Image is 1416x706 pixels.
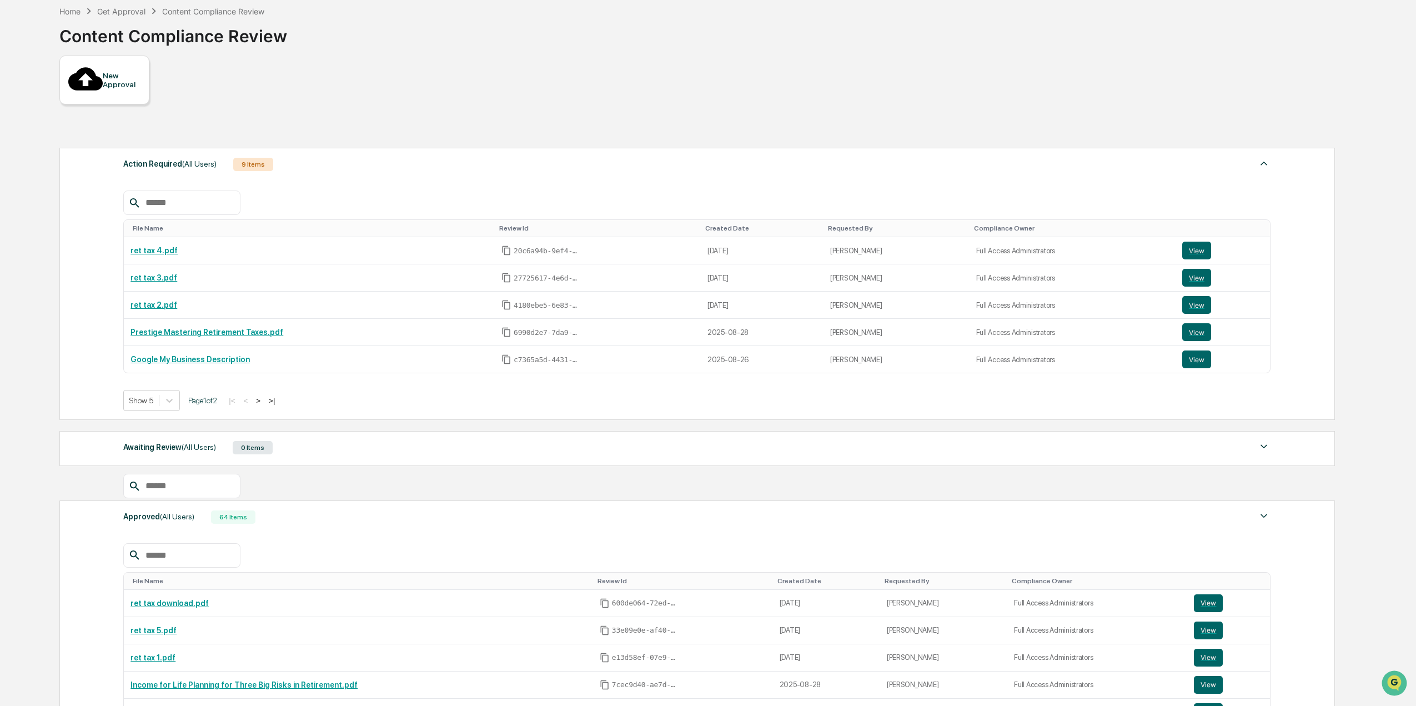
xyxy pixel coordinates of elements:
[1007,644,1187,672] td: Full Access Administrators
[92,140,138,151] span: Attestations
[777,577,876,585] div: Toggle SortBy
[1257,157,1271,170] img: caret
[824,346,970,373] td: [PERSON_NAME]
[133,577,589,585] div: Toggle SortBy
[130,626,177,635] a: ret tax 5.pdf
[182,443,216,452] span: (All Users)
[1182,269,1211,287] button: View
[11,85,31,105] img: 1746055101610-c473b297-6a78-478c-a979-82029cc54cd1
[514,328,580,337] span: 6990d2e7-7da9-4ede-bed9-b1e76f781214
[970,346,1176,373] td: Full Access Administrators
[130,355,250,364] a: Google My Business Description
[78,188,134,197] a: Powered byPylon
[701,292,824,319] td: [DATE]
[1184,224,1266,232] div: Toggle SortBy
[189,88,202,102] button: Start new chat
[824,292,970,319] td: [PERSON_NAME]
[824,264,970,292] td: [PERSON_NAME]
[880,590,1007,617] td: [PERSON_NAME]
[1257,440,1271,453] img: caret
[880,672,1007,699] td: [PERSON_NAME]
[1257,509,1271,523] img: caret
[501,300,511,310] span: Copy Id
[701,319,824,346] td: 2025-08-28
[612,626,679,635] span: 33e09e0e-af40-4701-aa8b-a1754491d6a0
[600,625,610,635] span: Copy Id
[1012,577,1183,585] div: Toggle SortBy
[773,672,880,699] td: 2025-08-28
[600,653,610,663] span: Copy Id
[514,355,580,364] span: c7365a5d-4431-4539-8543-67bb0c774eef
[130,301,177,309] a: ret tax 2.pdf
[701,237,824,264] td: [DATE]
[885,577,1003,585] div: Toggle SortBy
[514,301,580,310] span: 4180ebe5-6e83-4375-a3e4-61a18df0385e
[1007,590,1187,617] td: Full Access Administrators
[130,246,178,255] a: ret tax 4.pdf
[1194,649,1263,667] a: View
[1182,242,1211,259] button: View
[1194,676,1223,694] button: View
[501,354,511,364] span: Copy Id
[1194,594,1223,612] button: View
[1182,351,1211,368] button: View
[111,188,134,197] span: Pylon
[600,598,610,608] span: Copy Id
[705,224,819,232] div: Toggle SortBy
[211,510,255,524] div: 64 Items
[701,346,824,373] td: 2025-08-26
[597,577,769,585] div: Toggle SortBy
[974,224,1171,232] div: Toggle SortBy
[1380,669,1410,699] iframe: Open customer support
[160,512,194,521] span: (All Users)
[773,590,880,617] td: [DATE]
[514,274,580,283] span: 27725617-4e6d-4783-9bd3-91ee739cb722
[38,85,182,96] div: Start new chat
[103,71,140,89] div: New Approval
[600,680,610,690] span: Copy Id
[11,23,202,41] p: How can we help?
[880,644,1007,672] td: [PERSON_NAME]
[123,509,194,524] div: Approved
[773,644,880,672] td: [DATE]
[265,396,278,405] button: >|
[970,319,1176,346] td: Full Access Administrators
[162,7,264,16] div: Content Compliance Review
[1007,617,1187,644] td: Full Access Administrators
[7,157,74,177] a: 🔎Data Lookup
[225,396,238,405] button: |<
[1194,622,1263,639] a: View
[1196,577,1265,585] div: Toggle SortBy
[1182,296,1211,314] button: View
[81,141,89,150] div: 🗄️
[1194,676,1263,694] a: View
[824,319,970,346] td: [PERSON_NAME]
[7,136,76,156] a: 🖐️Preclearance
[612,680,679,689] span: 7cec9d40-ae7d-4816-ba9b-e95a8881e89d
[1182,323,1263,341] a: View
[1194,649,1223,667] button: View
[970,292,1176,319] td: Full Access Administrators
[828,224,965,232] div: Toggle SortBy
[130,273,177,282] a: ret tax 3.pdf
[123,157,217,171] div: Action Required
[253,396,264,405] button: >
[1182,323,1211,341] button: View
[240,396,252,405] button: <
[133,224,490,232] div: Toggle SortBy
[59,17,287,46] div: Content Compliance Review
[1182,296,1263,314] a: View
[97,7,145,16] div: Get Approval
[1194,622,1223,639] button: View
[514,247,580,256] span: 20c6a94b-9ef4-4ba1-9ebb-be3d08b35544
[1007,672,1187,699] td: Full Access Administrators
[1182,242,1263,259] a: View
[11,162,20,171] div: 🔎
[182,159,217,168] span: (All Users)
[188,396,217,405] span: Page 1 of 2
[824,237,970,264] td: [PERSON_NAME]
[22,140,72,151] span: Preclearance
[1194,594,1263,612] a: View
